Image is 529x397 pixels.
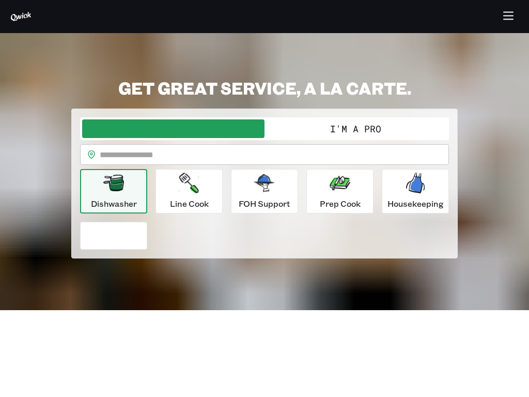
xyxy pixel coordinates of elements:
[71,78,458,98] h2: GET GREAT SERVICE, A LA CARTE.
[382,169,449,213] button: Housekeeping
[320,197,361,210] p: Prep Cook
[231,169,298,213] button: FOH Support
[264,119,447,138] button: I'm a Pro
[387,197,444,210] p: Housekeeping
[239,197,290,210] p: FOH Support
[170,197,209,210] p: Line Cook
[306,169,374,213] button: Prep Cook
[155,169,223,213] button: Line Cook
[80,169,147,213] button: Dishwasher
[91,197,137,210] p: Dishwasher
[82,119,264,138] button: I'm a Business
